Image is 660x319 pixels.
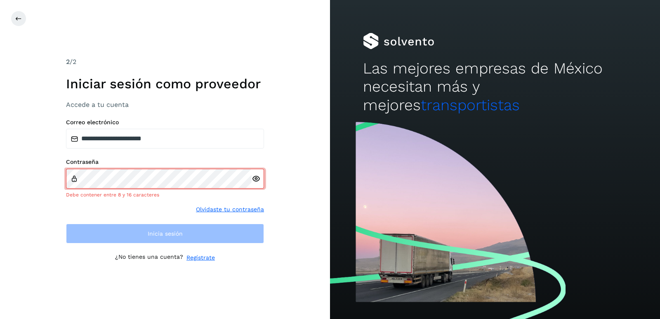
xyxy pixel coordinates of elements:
h3: Accede a tu cuenta [66,101,264,109]
label: Contraseña [66,158,264,165]
a: Regístrate [186,253,215,262]
h2: Las mejores empresas de México necesitan más y mejores [363,59,627,114]
div: Debe contener entre 8 y 16 caracteres [66,191,264,198]
button: Inicia sesión [66,224,264,243]
h1: Iniciar sesión como proveedor [66,76,264,92]
label: Correo electrónico [66,119,264,126]
span: transportistas [421,96,520,114]
span: Inicia sesión [148,231,183,236]
a: Olvidaste tu contraseña [196,205,264,214]
p: ¿No tienes una cuenta? [115,253,183,262]
span: 2 [66,58,70,66]
div: /2 [66,57,264,67]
